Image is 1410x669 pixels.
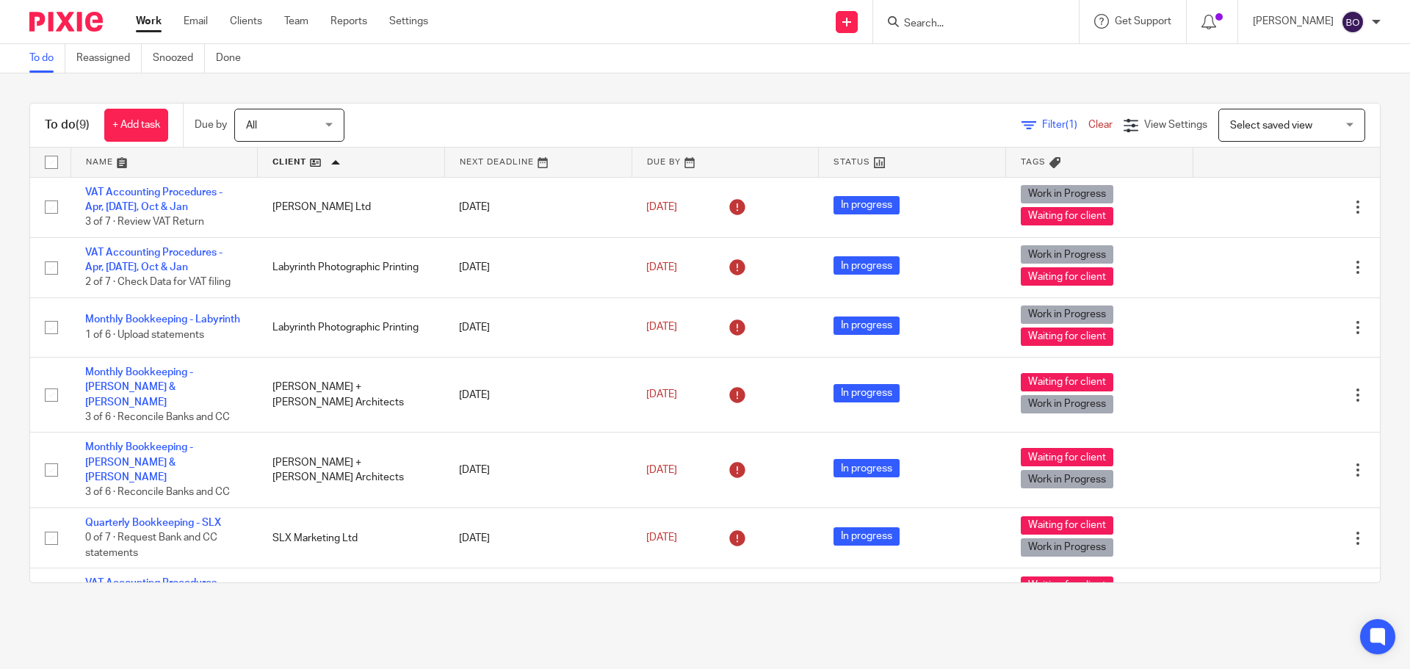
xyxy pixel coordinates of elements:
span: (9) [76,119,90,131]
span: Work in Progress [1021,305,1113,324]
span: In progress [834,384,900,402]
span: Filter [1042,120,1088,130]
span: Waiting for client [1021,373,1113,391]
span: 2 of 7 · Check Data for VAT filing [85,278,231,288]
span: In progress [834,196,900,214]
span: Select saved view [1230,120,1312,131]
td: [DATE] [444,177,632,237]
span: In progress [834,317,900,335]
span: View Settings [1144,120,1207,130]
span: Tags [1021,158,1046,166]
a: Reports [330,14,367,29]
td: Labyrinth Photographic Printing [258,297,445,357]
a: Done [216,44,252,73]
span: 3 of 6 · Reconcile Banks and CC [85,488,230,498]
span: [DATE] [646,202,677,212]
td: [DATE] [444,357,632,433]
td: [DATE] [444,433,632,508]
span: Waiting for client [1021,207,1113,225]
td: SLX Marketing Ltd [258,507,445,568]
span: In progress [834,256,900,275]
a: VAT Accounting Procedures - Apr, [DATE], Oct & Jan [85,247,223,272]
td: Labyrinth Photographic Printing [258,237,445,297]
h1: To do [45,117,90,133]
img: svg%3E [1341,10,1364,34]
span: Work in Progress [1021,538,1113,557]
a: + Add task [104,109,168,142]
span: Work in Progress [1021,185,1113,203]
span: Waiting for client [1021,576,1113,595]
span: 0 of 7 · Request Bank and CC statements [85,533,217,559]
td: [PERSON_NAME] + [PERSON_NAME] Architects [258,357,445,433]
a: Monthly Bookkeeping - [PERSON_NAME] & [PERSON_NAME] [85,367,193,408]
span: Work in Progress [1021,245,1113,264]
a: Clients [230,14,262,29]
span: [DATE] [646,389,677,399]
a: VAT Accounting Procedures - Apr, [DATE], Oct & Jan [85,578,223,603]
td: [PERSON_NAME] Ltd [258,177,445,237]
span: [DATE] [646,262,677,272]
span: [DATE] [646,532,677,543]
td: [PERSON_NAME] + [PERSON_NAME] Architects [258,433,445,508]
span: [DATE] [646,322,677,333]
a: Monthly Bookkeeping - Labyrinth [85,314,240,325]
span: 3 of 6 · Reconcile Banks and CC [85,412,230,422]
a: Work [136,14,162,29]
td: SLX Marketing Ltd [258,568,445,629]
a: Quarterly Bookkeeping - SLX [85,518,221,528]
td: [DATE] [444,237,632,297]
span: [DATE] [646,465,677,475]
td: [DATE] [444,568,632,629]
input: Search [903,18,1035,31]
span: In progress [834,527,900,546]
span: Work in Progress [1021,470,1113,488]
span: Get Support [1115,16,1171,26]
span: Waiting for client [1021,448,1113,466]
a: Monthly Bookkeeping - [PERSON_NAME] & [PERSON_NAME] [85,442,193,482]
a: Reassigned [76,44,142,73]
td: [DATE] [444,507,632,568]
a: VAT Accounting Procedures - Apr, [DATE], Oct & Jan [85,187,223,212]
span: 1 of 6 · Upload statements [85,330,204,340]
img: Pixie [29,12,103,32]
span: Work in Progress [1021,395,1113,413]
a: To do [29,44,65,73]
span: (1) [1066,120,1077,130]
span: Waiting for client [1021,267,1113,286]
a: Snoozed [153,44,205,73]
span: Waiting for client [1021,516,1113,535]
span: 3 of 7 · Review VAT Return [85,217,204,227]
span: All [246,120,257,131]
p: [PERSON_NAME] [1253,14,1334,29]
span: Waiting for client [1021,328,1113,346]
p: Due by [195,117,227,132]
td: [DATE] [444,297,632,357]
a: Team [284,14,308,29]
span: In progress [834,459,900,477]
a: Settings [389,14,428,29]
a: Clear [1088,120,1113,130]
a: Email [184,14,208,29]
